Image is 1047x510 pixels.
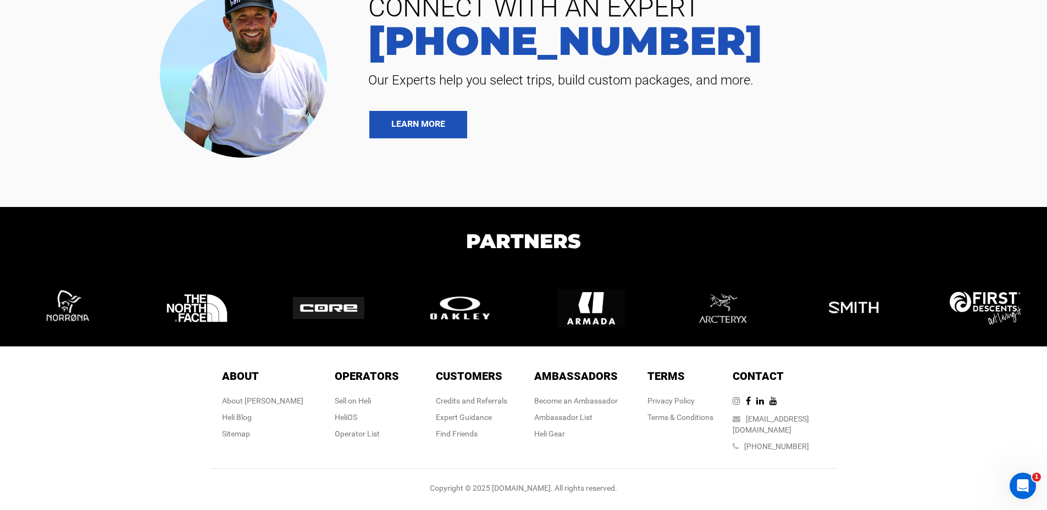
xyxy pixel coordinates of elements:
img: logo [950,292,1021,324]
img: logo [819,274,888,343]
span: Customers [436,369,502,383]
div: Sitemap [222,428,303,439]
span: 1 [1032,473,1041,481]
img: logo [688,274,757,343]
a: [PHONE_NUMBER] [744,442,809,451]
a: Credits and Referrals [436,396,507,405]
span: Contact [733,369,784,383]
a: Heli Gear [534,429,565,438]
div: Operator List [335,428,399,439]
a: [PHONE_NUMBER] [360,21,1031,60]
a: [EMAIL_ADDRESS][DOMAIN_NAME] [733,414,809,434]
a: Expert Guidance [436,413,492,422]
img: logo [424,294,496,322]
img: logo [293,297,364,319]
a: HeliOS [335,413,357,422]
a: Privacy Policy [647,396,695,405]
div: Find Friends [436,428,507,439]
div: About [PERSON_NAME] [222,395,303,406]
span: Ambassadors [534,369,618,383]
img: logo [163,274,231,343]
a: Become an Ambassador [534,396,618,405]
a: LEARN MORE [369,111,467,138]
span: Terms [647,369,685,383]
span: Our Experts help you select trips, build custom packages, and more. [360,71,1031,89]
div: Ambassador List [534,412,618,423]
iframe: Intercom live chat [1010,473,1036,499]
div: Sell on Heli [335,395,399,406]
span: About [222,369,259,383]
a: Heli Blog [222,413,252,422]
img: logo [557,274,625,343]
a: Terms & Conditions [647,413,713,422]
span: Operators [335,369,399,383]
img: logo [31,274,100,343]
div: Copyright © 2025 [DOMAIN_NAME]. All rights reserved. [210,483,837,494]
